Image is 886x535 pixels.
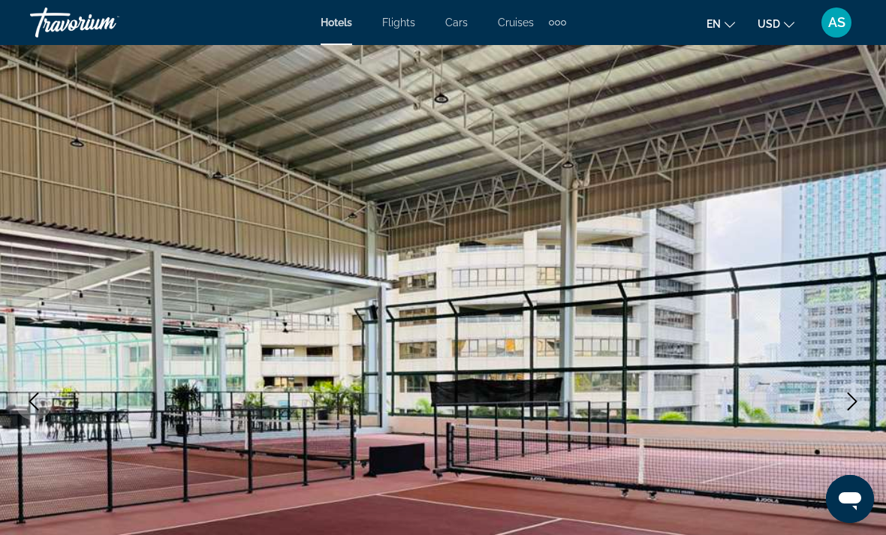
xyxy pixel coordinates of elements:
button: Change currency [758,13,794,35]
a: Flights [382,17,415,29]
button: Change language [707,13,735,35]
span: AS [828,15,845,30]
a: Cars [445,17,468,29]
a: Hotels [321,17,352,29]
button: Next image [833,383,871,420]
button: User Menu [817,7,856,38]
span: en [707,18,721,30]
a: Cruises [498,17,534,29]
iframe: Кнопка запуска окна обмена сообщениями [826,475,874,523]
button: Extra navigation items [549,11,566,35]
button: Previous image [15,383,53,420]
a: Travorium [30,3,180,42]
span: USD [758,18,780,30]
